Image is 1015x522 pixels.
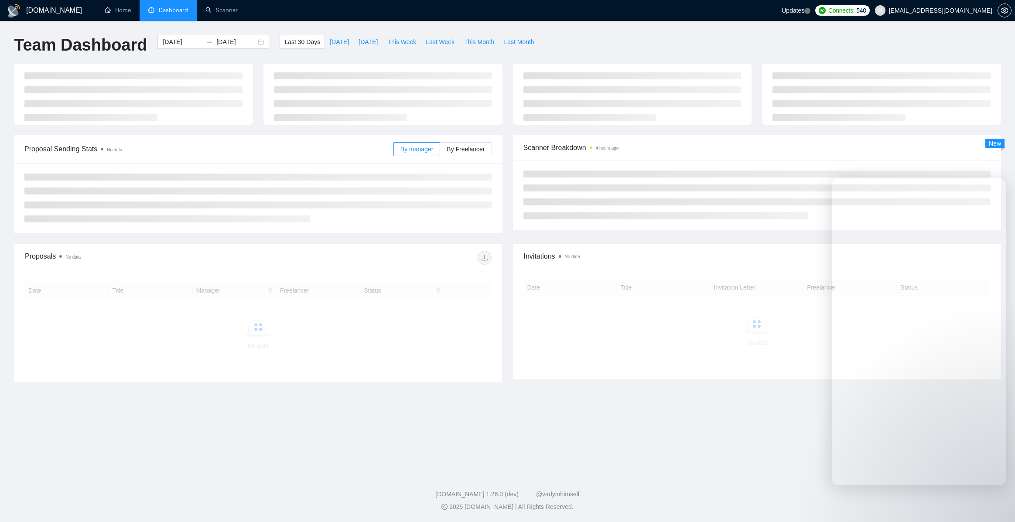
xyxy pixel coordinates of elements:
span: user [877,7,883,14]
span: New [989,140,1001,147]
span: dashboard [148,7,154,13]
span: Connects: [828,6,854,15]
time: 4 hours ago [596,146,619,150]
button: [DATE] [325,35,354,49]
span: Dashboard [159,7,188,14]
input: End date [216,37,256,47]
span: Scanner Breakdown [523,142,991,153]
span: No data [565,254,580,259]
span: No data [107,147,122,152]
span: [DATE] [359,37,378,47]
span: This Month [464,37,494,47]
span: Last Month [504,37,534,47]
a: @vadymhimself [536,491,580,498]
img: upwork-logo.png [819,7,826,14]
input: Start date [163,37,202,47]
button: Last Month [499,35,539,49]
iframe: Intercom live chat [832,178,1006,485]
button: setting [998,3,1012,17]
span: Last Week [426,37,455,47]
span: By manager [400,146,433,153]
h1: Team Dashboard [14,35,147,55]
a: [DOMAIN_NAME] 1.26.0 (dev) [435,491,519,498]
span: Updates [782,7,804,14]
span: 540 [856,6,866,15]
span: [DATE] [330,37,349,47]
div: 2025 [DOMAIN_NAME] | All Rights Reserved. [7,502,1008,512]
span: swap-right [206,38,213,45]
div: Proposals [25,251,258,265]
button: Last 30 Days [280,35,325,49]
iframe: Intercom live chat [985,492,1006,513]
img: logo [7,4,21,18]
span: This Week [387,37,416,47]
a: setting [998,7,1012,14]
a: homeHome [105,7,131,14]
span: Invitations [524,251,991,262]
a: searchScanner [205,7,238,14]
button: This Month [459,35,499,49]
button: Last Week [421,35,459,49]
span: No data [65,255,81,259]
span: copyright [441,504,448,510]
span: Proposal Sending Stats [24,143,393,154]
button: [DATE] [354,35,383,49]
button: This Week [383,35,421,49]
span: Last 30 Days [284,37,320,47]
span: By Freelancer [447,146,485,153]
span: setting [998,7,1011,14]
span: to [206,38,213,45]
